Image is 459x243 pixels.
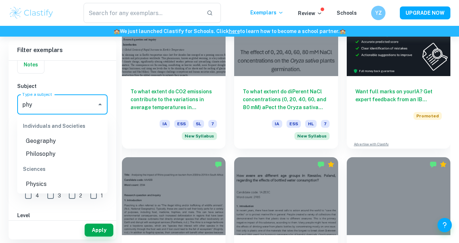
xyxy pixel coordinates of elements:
[84,3,201,23] input: Search for any exemplars...
[355,88,442,103] h6: Want full marks on your IA ? Get expert feedback from an IB examiner!
[79,192,82,200] span: 2
[287,120,301,128] span: ESS
[17,160,108,178] div: Sciences
[400,6,450,19] button: UPGRADE NOW
[208,120,217,128] span: 7
[321,120,330,128] span: 7
[36,192,39,200] span: 4
[17,211,108,219] h6: Level
[1,27,458,35] h6: We just launched Clastify for Schools. Click to learn how to become a school partner.
[18,56,44,73] button: Notes
[58,192,61,200] span: 3
[174,120,189,128] span: ESS
[17,135,108,148] li: Geography
[22,91,52,97] label: Type a subject
[215,161,222,168] img: Marked
[17,117,108,135] div: Individuals and Societies
[101,192,103,200] span: 1
[430,161,437,168] img: Marked
[182,132,217,140] span: New Syllabus
[327,161,335,168] div: Premium
[17,178,108,191] li: Physics
[114,28,120,34] span: 🏫
[229,28,240,34] a: here
[9,6,54,20] img: Clastify logo
[160,120,170,128] span: IA
[413,112,442,120] span: Promoted
[298,9,322,17] p: Review
[371,6,385,20] button: YZ
[354,142,389,147] a: Advertise with Clastify
[9,40,116,60] h6: Filter exemplars
[131,88,217,111] h6: To what extent do CO2 emissions contribute to the variations in average temperatures in [GEOGRAPH...
[294,132,330,140] span: New Syllabus
[374,9,383,17] h6: YZ
[243,88,329,111] h6: To what extent do diPerent NaCl concentrations (0, 20, 40, 60, and 80 mM) aPect the Oryza sativa ...
[305,120,317,128] span: HL
[294,132,330,140] div: Starting from the May 2026 session, the ESS IA requirements have changed. We created this exempla...
[17,148,108,160] li: Philosophy
[437,218,452,232] button: Help and Feedback
[272,120,282,128] span: IA
[182,132,217,140] div: Starting from the May 2026 session, the ESS IA requirements have changed. We created this exempla...
[193,120,204,128] span: SL
[95,99,105,109] button: Close
[440,161,447,168] div: Premium
[85,224,113,237] button: Apply
[250,9,284,17] p: Exemplars
[337,10,357,16] a: Schools
[340,28,346,34] span: 🏫
[317,161,325,168] img: Marked
[17,82,108,90] h6: Subject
